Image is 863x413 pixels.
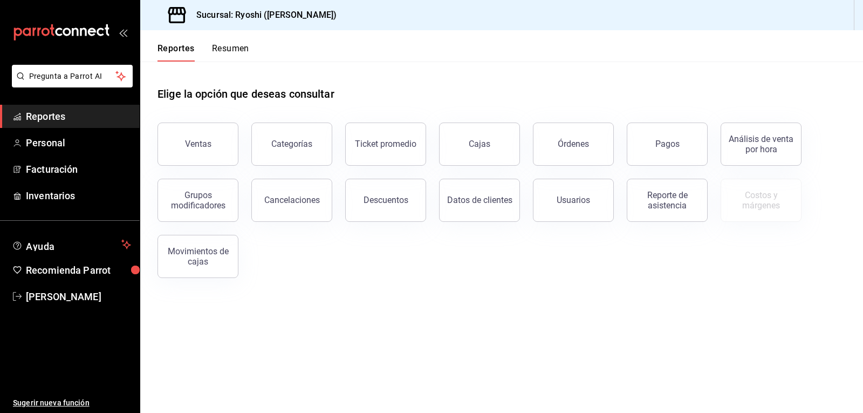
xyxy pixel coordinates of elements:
button: Movimientos de cajas [157,235,238,278]
button: Grupos modificadores [157,179,238,222]
div: Análisis de venta por hora [728,134,794,154]
div: Usuarios [557,195,590,205]
div: Categorías [271,139,312,149]
button: Categorías [251,123,332,166]
h3: Sucursal: Ryoshi ([PERSON_NAME]) [188,9,337,22]
button: Reportes [157,43,195,62]
div: navigation tabs [157,43,249,62]
span: Recomienda Parrot [26,263,131,277]
button: Reporte de asistencia [627,179,708,222]
div: Órdenes [558,139,589,149]
div: Ventas [185,139,211,149]
button: Análisis de venta por hora [721,123,802,166]
div: Datos de clientes [447,195,512,205]
button: Cajas [439,123,520,166]
button: Resumen [212,43,249,62]
h1: Elige la opción que deseas consultar [157,86,334,102]
span: Facturación [26,162,131,177]
button: Descuentos [345,179,426,222]
div: Grupos modificadores [165,190,231,211]
div: Reporte de asistencia [634,190,701,211]
span: Reportes [26,109,131,124]
div: Ticket promedio [355,139,416,149]
button: Órdenes [533,123,614,166]
button: open_drawer_menu [119,28,127,37]
span: Ayuda [26,238,117,251]
div: Cajas [469,139,490,149]
button: Ticket promedio [345,123,426,166]
div: Cancelaciones [264,195,320,205]
span: [PERSON_NAME] [26,289,131,304]
span: Inventarios [26,188,131,203]
span: Sugerir nueva función [13,397,131,409]
button: Cancelaciones [251,179,332,222]
button: Ventas [157,123,238,166]
div: Descuentos [364,195,408,205]
div: Movimientos de cajas [165,246,231,267]
a: Pregunta a Parrot AI [8,78,133,90]
button: Pagos [627,123,708,166]
button: Pregunta a Parrot AI [12,65,133,87]
button: Contrata inventarios para ver este reporte [721,179,802,222]
button: Datos de clientes [439,179,520,222]
span: Pregunta a Parrot AI [29,71,116,82]
div: Costos y márgenes [728,190,794,211]
div: Pagos [655,139,680,149]
span: Personal [26,136,131,150]
button: Usuarios [533,179,614,222]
